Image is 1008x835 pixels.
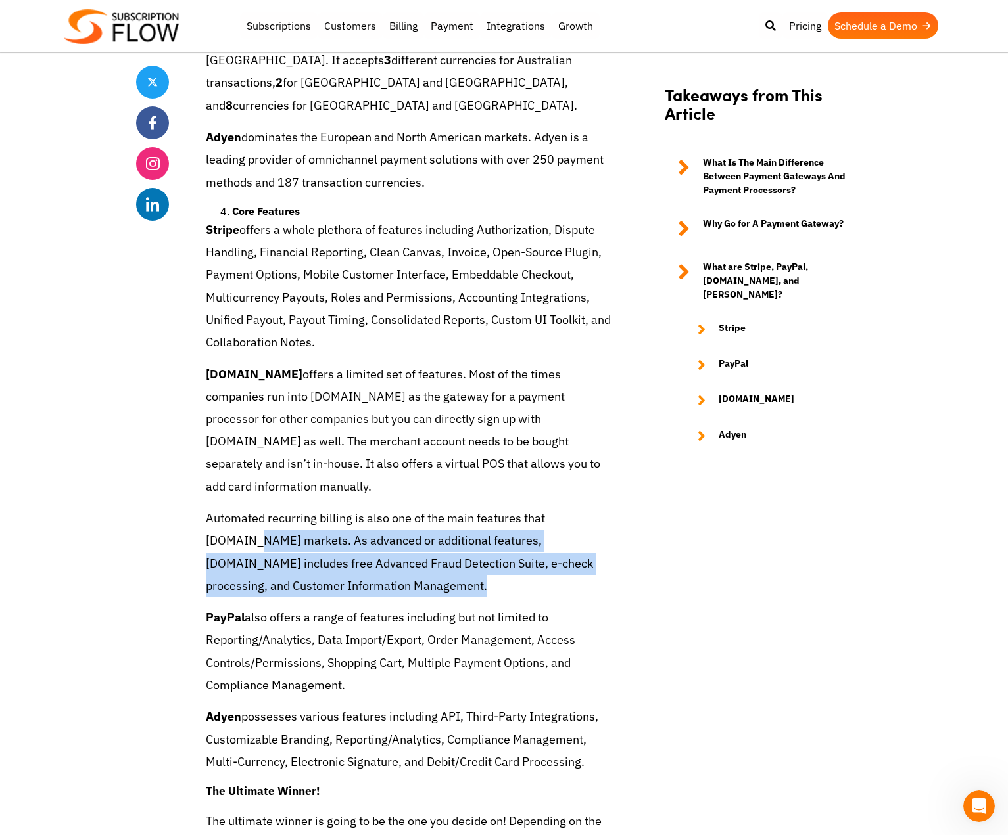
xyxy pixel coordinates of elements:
a: Subscriptions [240,12,318,39]
strong: [DOMAIN_NAME] [206,367,302,382]
a: Payment [424,12,480,39]
strong: 8 [226,98,233,113]
strong: Adyen [206,129,241,145]
h2: Takeaways from This Article [665,85,859,136]
p: also offers a range of features including but not limited to Reporting/Analytics, Data Import/Exp... [206,606,611,696]
a: Integrations [480,12,552,39]
strong: Core Features [232,204,300,217]
iframe: Intercom live chat [963,790,995,822]
strong: PayPal [719,357,748,372]
strong: Adyen [719,428,746,443]
a: Why Go for A Payment Gateway? [665,217,859,240]
p: possesses various features including API, Third-Party Integrations, Customizable Branding, Report... [206,706,611,773]
p: dominates the European and North American markets. Adyen is a leading provider of omnichannel pay... [206,126,611,194]
a: Adyen [684,428,859,443]
a: Stripe [684,321,859,337]
a: Schedule a Demo [828,12,938,39]
strong: 2 [276,75,283,90]
a: PayPal [684,357,859,372]
strong: Why Go for A Payment Gateway? [703,217,844,240]
img: Subscriptionflow [64,9,179,44]
strong: The Ultimate Winner! [206,783,320,798]
strong: Adyen [206,709,241,724]
a: Billing [383,12,424,39]
a: [DOMAIN_NAME] [684,392,859,408]
strong: PayPal [206,610,245,625]
a: What Is The Main Difference Between Payment Gateways And Payment Processors? [665,156,859,197]
a: What are Stripe, PayPal, [DOMAIN_NAME], and [PERSON_NAME]? [665,260,859,302]
a: Pricing [782,12,828,39]
p: offers a whole plethora of features including Authorization, Dispute Handling, Financial Reportin... [206,219,611,353]
strong: What are Stripe, PayPal, [DOMAIN_NAME], and [PERSON_NAME]? [703,260,859,302]
strong: [DOMAIN_NAME] [719,392,794,408]
strong: Stripe [719,321,746,337]
p: Automated recurring billing is also one of the main features that [DOMAIN_NAME] markets. As advan... [206,507,611,597]
p: can only accept transactions from merchants located in the [GEOGRAPHIC_DATA], [GEOGRAPHIC_DATA], ... [206,5,611,117]
a: Customers [318,12,383,39]
a: Growth [552,12,600,39]
strong: 3 [384,53,391,68]
p: offers a limited set of features. Most of the times companies run into [DOMAIN_NAME] as the gatew... [206,363,611,498]
strong: What Is The Main Difference Between Payment Gateways And Payment Processors? [703,156,859,197]
strong: Stripe [206,222,239,237]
